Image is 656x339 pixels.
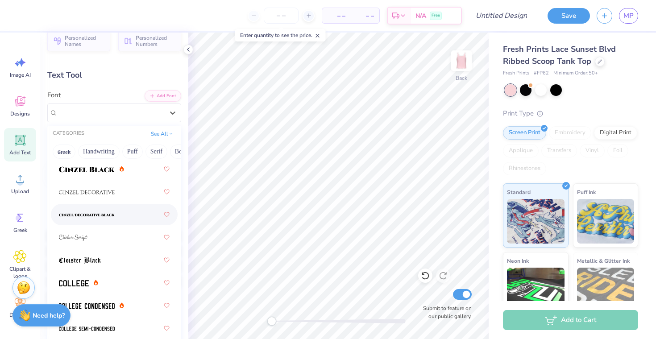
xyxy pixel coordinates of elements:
img: Cloister Black [59,257,101,264]
span: Add Text [9,149,31,156]
div: CATEGORIES [53,130,84,137]
span: Upload [11,188,29,195]
img: Cinzel Black (Black) [59,166,115,173]
div: Accessibility label [267,317,276,326]
div: Applique [503,144,539,157]
button: Personalized Names [47,31,110,51]
span: Personalized Names [65,35,105,47]
img: College [59,280,89,286]
button: Bold [170,145,192,159]
button: Personalized Numbers [118,31,181,51]
img: Standard [507,199,565,244]
div: Back [456,74,467,82]
strong: Need help? [33,311,65,320]
div: Vinyl [580,144,605,157]
span: Designs [10,110,30,117]
input: – – [264,8,299,24]
span: # FP62 [534,70,549,77]
span: – – [328,11,345,21]
img: Cinzel Decorative [59,189,115,195]
span: Puff Ink [577,187,596,197]
div: Enter quantity to see the price. [235,29,326,41]
div: Rhinestones [503,162,546,175]
div: Screen Print [503,126,546,140]
div: Text Tool [47,69,181,81]
img: Back [453,52,470,70]
div: Embroidery [549,126,591,140]
img: Metallic & Glitter Ink [577,268,635,312]
button: Add Font [145,90,181,102]
div: Digital Print [594,126,637,140]
span: Fresh Prints Lace Sunset Blvd Ribbed Scoop Tank Top [503,44,616,66]
img: College Condensed [59,303,115,309]
img: Neon Ink [507,268,565,312]
span: Greek [13,227,27,234]
label: Font [47,90,61,100]
div: Transfers [541,144,577,157]
span: Metallic & Glitter Ink [577,256,630,265]
span: Clipart & logos [5,265,35,280]
label: Submit to feature on our public gallery. [418,304,472,320]
button: Handwriting [78,145,120,159]
button: See All [148,129,176,138]
span: Fresh Prints [503,70,529,77]
input: Untitled Design [469,7,534,25]
span: N/A [415,11,426,21]
button: Serif [145,145,167,159]
span: Standard [507,187,531,197]
span: Minimum Order: 50 + [553,70,598,77]
div: Print Type [503,108,638,119]
img: Clicker Script [59,235,87,241]
img: Puff Ink [577,199,635,244]
button: Save [548,8,590,24]
span: Neon Ink [507,256,529,265]
img: College Semi-condensed [59,326,115,332]
span: Personalized Numbers [136,35,176,47]
button: Puff [122,145,143,159]
span: Decorate [9,311,31,318]
span: MP [623,11,634,21]
span: – – [356,11,374,21]
button: Greek [53,145,75,159]
span: Image AI [10,71,31,79]
span: Free [432,12,440,19]
img: Cinzel Decorative Black (Black) [59,212,115,218]
a: MP [619,8,638,24]
div: Foil [607,144,628,157]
